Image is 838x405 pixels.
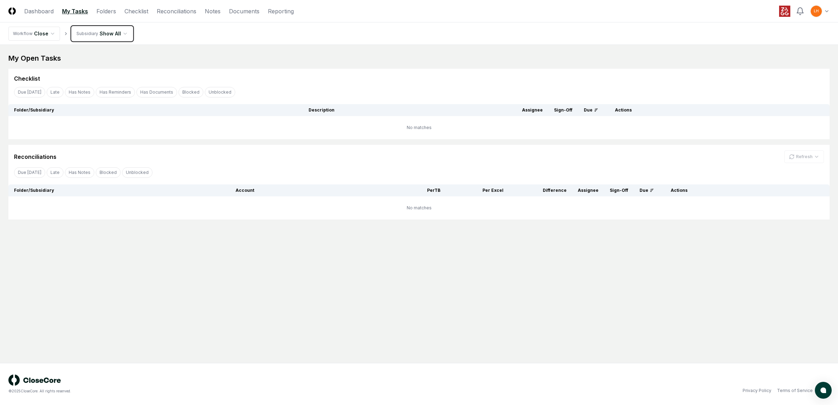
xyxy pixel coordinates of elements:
th: Sign-Off [548,104,578,116]
nav: breadcrumb [8,27,133,41]
button: Blocked [178,87,203,97]
button: Unblocked [205,87,235,97]
div: © 2025 CloseCore. All rights reserved. [8,389,419,394]
a: My Tasks [62,7,88,15]
img: ZAGG logo [779,6,790,17]
button: Has Reminders [96,87,135,97]
th: Per Excel [446,184,509,196]
button: Unblocked [122,167,153,178]
button: atlas-launcher [815,382,832,399]
a: Dashboard [24,7,54,15]
td: No matches [8,196,830,220]
a: Reporting [268,7,294,15]
button: Due Today [14,87,45,97]
th: Difference [509,184,572,196]
div: Account [236,187,378,194]
button: Has Documents [136,87,177,97]
div: Due [640,187,654,194]
div: Workflow [13,31,33,37]
th: Assignee [516,104,548,116]
a: Documents [229,7,259,15]
div: My Open Tasks [8,53,830,63]
th: Folder/Subsidiary [8,104,303,116]
th: Assignee [572,184,604,196]
a: Terms of Service [777,387,813,394]
a: Privacy Policy [743,387,771,394]
a: Folders [96,7,116,15]
button: LH [810,5,823,18]
img: Logo [8,7,16,15]
button: Late [47,87,63,97]
td: No matches [8,116,830,139]
div: Actions [609,107,824,113]
button: Has Notes [65,87,94,97]
a: Checklist [124,7,148,15]
img: logo [8,374,61,386]
button: Blocked [96,167,121,178]
button: Due Today [14,167,45,178]
button: Late [47,167,63,178]
th: Sign-Off [604,184,634,196]
th: Description [303,104,517,116]
div: Actions [665,187,824,194]
div: Due [584,107,598,113]
span: LH [814,8,819,14]
th: Per TB [383,184,446,196]
th: Folder/Subsidiary [8,184,230,196]
div: Reconciliations [14,153,56,161]
a: Notes [205,7,221,15]
a: Reconciliations [157,7,196,15]
div: Subsidiary [76,31,98,37]
button: Has Notes [65,167,94,178]
div: Checklist [14,74,40,83]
